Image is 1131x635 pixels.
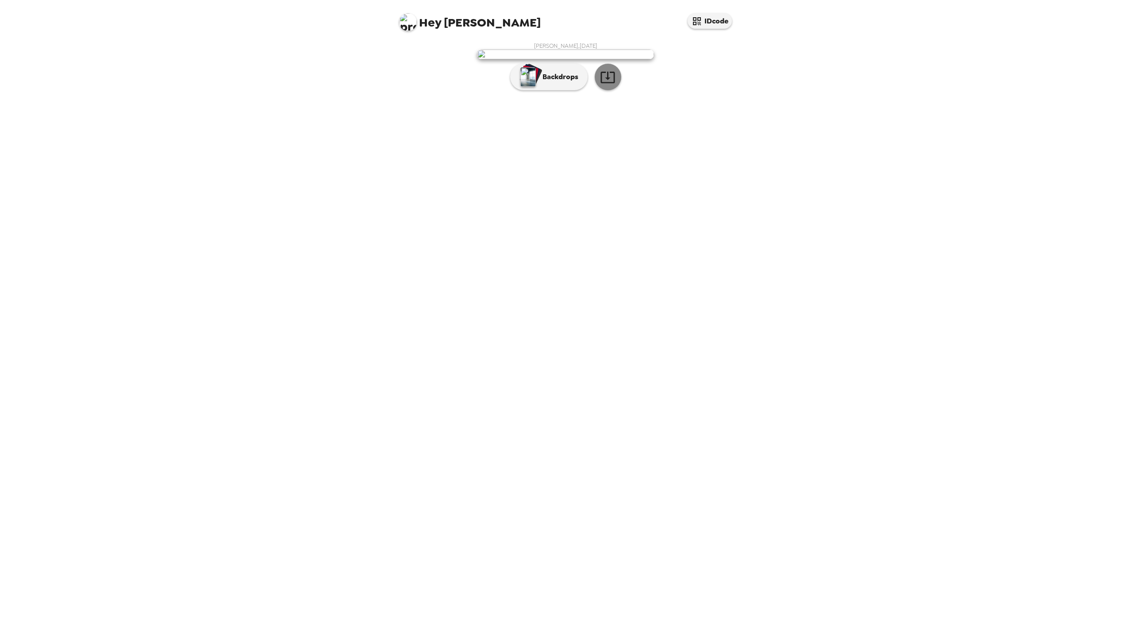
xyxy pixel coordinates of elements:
button: IDcode [688,13,732,29]
p: Backdrops [538,72,578,82]
img: profile pic [399,13,417,31]
span: Hey [419,15,441,31]
span: [PERSON_NAME] , [DATE] [534,42,597,50]
span: [PERSON_NAME] [399,9,541,29]
button: Backdrops [510,64,588,90]
img: user [477,50,654,59]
